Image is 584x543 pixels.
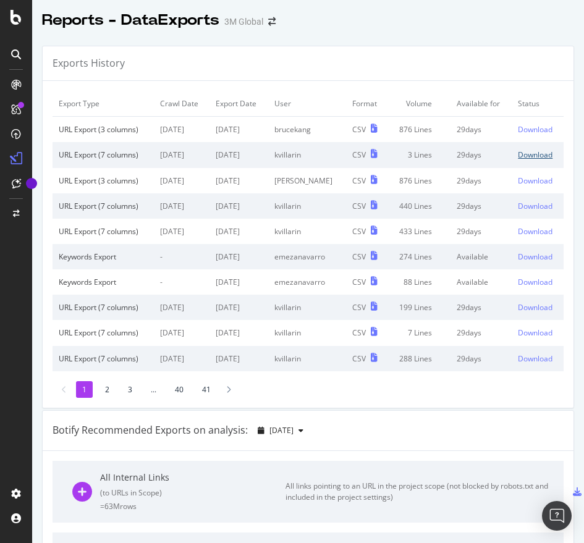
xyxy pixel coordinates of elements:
[59,353,148,364] div: URL Export (7 columns)
[346,91,387,117] td: Format
[26,178,37,189] div: Tooltip anchor
[451,295,512,320] td: 29 days
[352,353,366,364] div: CSV
[352,149,366,160] div: CSV
[451,117,512,143] td: 29 days
[286,481,564,503] div: All links pointing to an URL in the project scope (not blocked by robots.txt and included in the ...
[268,117,346,143] td: brucekang
[59,124,148,135] div: URL Export (3 columns)
[518,175,557,186] a: Download
[209,142,268,167] td: [DATE]
[387,269,451,295] td: 88 Lines
[209,91,268,117] td: Export Date
[154,219,209,244] td: [DATE]
[209,219,268,244] td: [DATE]
[268,346,346,371] td: kvillarin
[196,381,217,398] li: 41
[352,302,366,313] div: CSV
[387,168,451,193] td: 876 Lines
[169,381,190,398] li: 40
[518,327,552,338] div: Download
[76,381,93,398] li: 1
[352,175,366,186] div: CSV
[42,10,219,31] div: Reports - DataExports
[457,277,506,287] div: Available
[59,175,148,186] div: URL Export (3 columns)
[387,346,451,371] td: 288 Lines
[542,501,572,531] div: Open Intercom Messenger
[518,277,552,287] div: Download
[209,320,268,345] td: [DATE]
[512,91,564,117] td: Status
[518,149,557,160] a: Download
[451,219,512,244] td: 29 days
[268,193,346,219] td: kvillarin
[518,201,557,211] a: Download
[352,251,366,262] div: CSV
[268,17,276,26] div: arrow-right-arrow-left
[224,15,263,28] div: 3M Global
[387,295,451,320] td: 199 Lines
[518,226,552,237] div: Download
[518,124,552,135] div: Download
[518,124,557,135] a: Download
[209,295,268,320] td: [DATE]
[457,251,506,262] div: Available
[518,175,552,186] div: Download
[518,327,557,338] a: Download
[253,421,308,440] button: [DATE]
[518,149,552,160] div: Download
[100,471,286,484] div: All Internal Links
[53,423,248,437] div: Botify Recommended Exports on analysis:
[518,251,552,262] div: Download
[518,251,557,262] a: Download
[451,193,512,219] td: 29 days
[59,302,148,313] div: URL Export (7 columns)
[451,91,512,117] td: Available for
[53,56,125,70] div: Exports History
[122,381,138,398] li: 3
[209,193,268,219] td: [DATE]
[154,320,209,345] td: [DATE]
[59,226,148,237] div: URL Export (7 columns)
[209,346,268,371] td: [DATE]
[268,91,346,117] td: User
[59,201,148,211] div: URL Export (7 columns)
[209,244,268,269] td: [DATE]
[154,117,209,143] td: [DATE]
[269,425,294,436] span: 2025 Aug. 17th
[573,487,582,496] div: csv-export
[154,193,209,219] td: [DATE]
[518,353,552,364] div: Download
[352,327,366,338] div: CSV
[268,269,346,295] td: emezanavarro
[352,226,366,237] div: CSV
[387,142,451,167] td: 3 Lines
[59,277,148,287] div: Keywords Export
[451,346,512,371] td: 29 days
[59,327,148,338] div: URL Export (7 columns)
[352,277,366,287] div: CSV
[387,219,451,244] td: 433 Lines
[518,353,557,364] a: Download
[518,277,557,287] a: Download
[387,244,451,269] td: 274 Lines
[53,91,154,117] td: Export Type
[209,168,268,193] td: [DATE]
[518,201,552,211] div: Download
[59,149,148,160] div: URL Export (7 columns)
[268,168,346,193] td: [PERSON_NAME]
[268,142,346,167] td: kvillarin
[451,320,512,345] td: 29 days
[154,295,209,320] td: [DATE]
[387,193,451,219] td: 440 Lines
[451,168,512,193] td: 29 days
[352,201,366,211] div: CSV
[518,302,557,313] a: Download
[59,251,148,262] div: Keywords Export
[154,168,209,193] td: [DATE]
[518,226,557,237] a: Download
[209,269,268,295] td: [DATE]
[387,117,451,143] td: 876 Lines
[352,124,366,135] div: CSV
